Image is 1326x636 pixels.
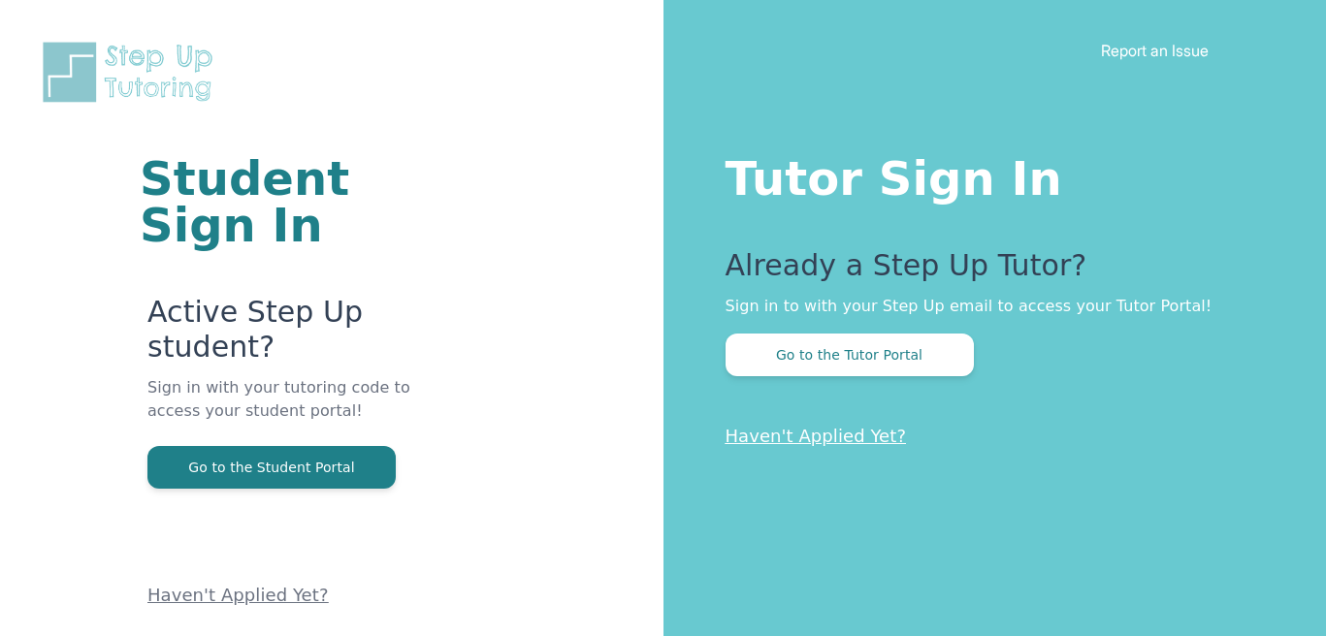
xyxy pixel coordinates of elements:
p: Sign in with your tutoring code to access your student portal! [147,376,431,446]
img: Step Up Tutoring horizontal logo [39,39,225,106]
a: Go to the Student Portal [147,458,396,476]
button: Go to the Tutor Portal [726,334,974,376]
a: Haven't Applied Yet? [726,426,907,446]
a: Report an Issue [1101,41,1209,60]
button: Go to the Student Portal [147,446,396,489]
p: Already a Step Up Tutor? [726,248,1249,295]
a: Haven't Applied Yet? [147,585,329,605]
p: Sign in to with your Step Up email to access your Tutor Portal! [726,295,1249,318]
h1: Student Sign In [140,155,431,248]
p: Active Step Up student? [147,295,431,376]
h1: Tutor Sign In [726,147,1249,202]
a: Go to the Tutor Portal [726,345,974,364]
